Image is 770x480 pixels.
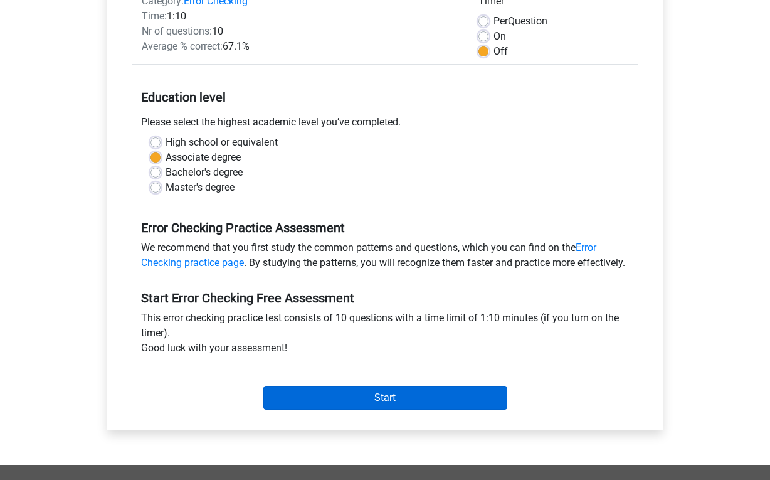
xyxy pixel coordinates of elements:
[141,85,629,110] h5: Education level
[132,24,469,39] div: 10
[142,25,212,37] span: Nr of questions:
[132,311,638,361] div: This error checking practice test consists of 10 questions with a time limit of 1:10 minutes (if ...
[166,150,241,165] label: Associate degree
[132,39,469,54] div: 67.1%
[141,220,629,235] h5: Error Checking Practice Assessment
[142,10,167,22] span: Time:
[141,291,629,306] h5: Start Error Checking Free Assessment
[132,9,469,24] div: 1:10
[493,15,508,27] span: Per
[166,165,243,180] label: Bachelor's degree
[132,240,638,275] div: We recommend that you first study the common patterns and questions, which you can find on the . ...
[166,135,278,150] label: High school or equivalent
[142,40,223,52] span: Average % correct:
[493,44,508,59] label: Off
[132,115,638,135] div: Please select the highest academic level you’ve completed.
[493,29,506,44] label: On
[493,14,547,29] label: Question
[166,180,235,195] label: Master's degree
[263,386,507,410] input: Start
